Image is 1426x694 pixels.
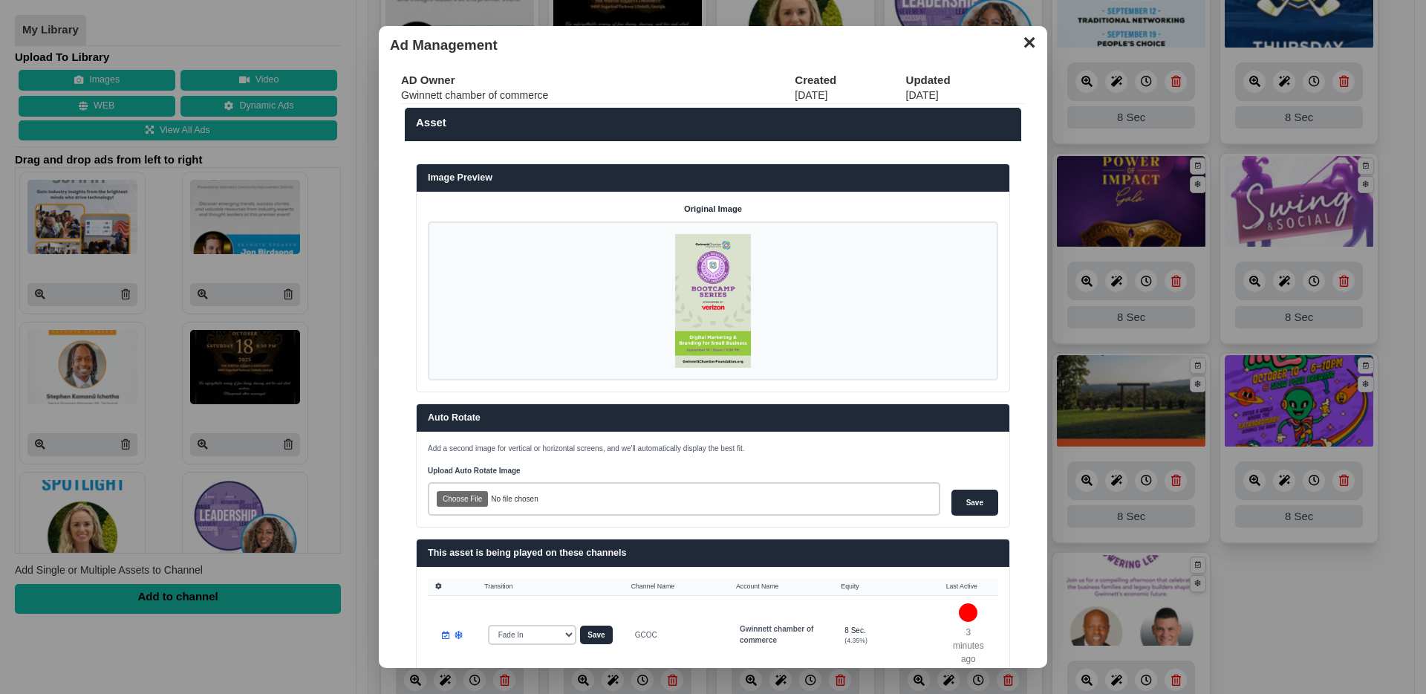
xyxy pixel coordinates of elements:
[624,595,729,674] td: GCOC
[401,73,795,88] th: AD Owner
[1015,30,1044,52] button: ✕
[401,88,795,103] td: Gwinnett chamber of commerce
[795,73,905,88] th: Created
[416,115,1010,130] label: Asset
[624,578,729,595] th: Channel Name
[729,578,833,595] th: Account Name
[428,443,998,454] p: Add a second image for vertical or horizontal screens, and we'll automatically display the best fit.
[428,412,998,425] h3: Auto Rotate
[906,88,1025,103] td: [DATE]
[428,547,998,560] h3: This asset is being played on these channels
[428,203,998,216] h4: Original Image
[428,172,998,185] h3: Image Preview
[951,490,998,516] input: Save
[740,625,813,644] strong: Gwinnett chamber of commerce
[844,625,927,636] div: 8 Sec.
[580,626,612,644] button: Save
[795,88,905,103] td: [DATE]
[390,37,1036,54] h3: Ad Management
[675,234,751,368] img: P250x250 image processing20250818 804745 1pvy546
[844,636,927,646] div: (4.35%)
[939,578,998,595] th: Last Active
[428,465,940,476] label: Upload Auto Rotate Image
[477,578,623,595] th: Transition
[950,626,987,667] p: 3 minutes ago
[906,73,1025,88] th: Updated
[833,578,938,595] th: Equity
